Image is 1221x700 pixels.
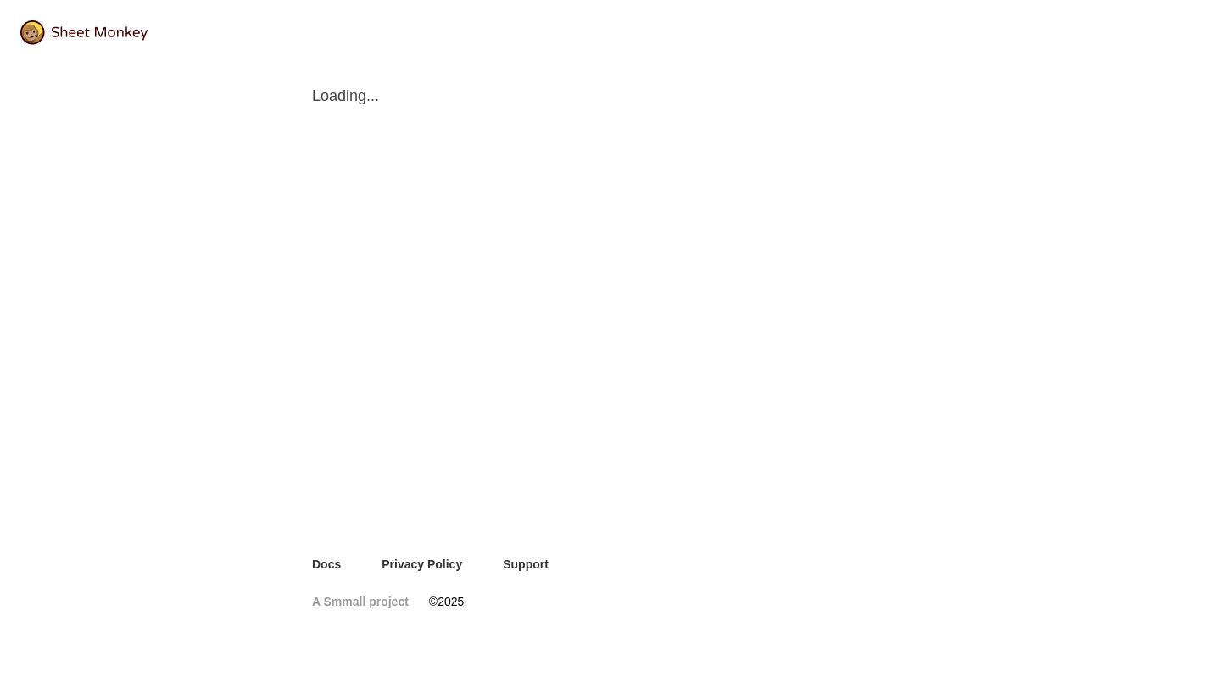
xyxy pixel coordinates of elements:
a: Support [503,556,549,573]
img: logo@2x.png [20,20,148,45]
span: Loading... [312,86,909,106]
a: Privacy Policy [382,556,462,573]
a: A Smmall project [312,593,409,610]
a: Docs [312,556,341,573]
span: © 2025 [429,593,464,610]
